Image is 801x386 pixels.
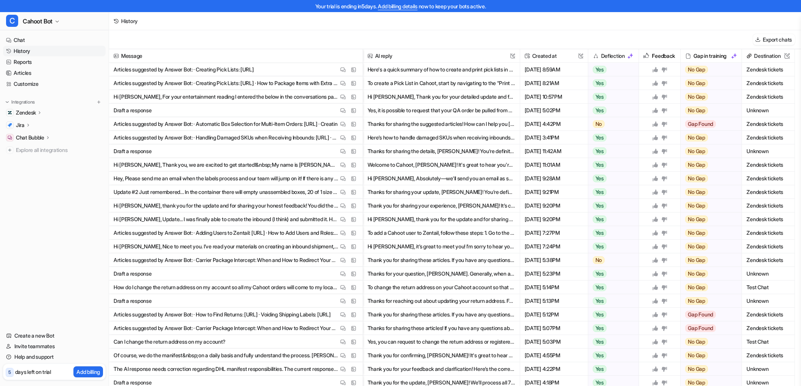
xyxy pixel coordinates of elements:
button: No [588,117,635,131]
button: Yes [588,362,635,376]
div: Gap in training [684,49,739,63]
button: Yes [588,144,635,158]
span: Zendesk tickets [745,321,792,335]
span: Yes [593,175,606,182]
button: Welcome to Cahoot, [PERSON_NAME]! It's great to hear you're excited to get started. If you’re una... [368,158,515,172]
span: [DATE] 9:20PM [523,212,585,226]
button: Here's a quick summary of how to create and print pick lists in Cahoot: - Go to the "Print and Sh... [368,63,515,76]
button: Integrations [3,98,37,106]
button: Yes [588,90,635,104]
p: Articles suggested by Answer Bot: · Creating Pick Lists: [URL] [114,63,254,76]
span: Yes [593,107,606,114]
p: Articles suggested by Answer Bot: · Adding Users to Zentail: [URL] · How to Add Users and Roles: ... [114,226,338,240]
span: [DATE] 5:38PM [523,253,585,267]
span: [DATE] 4:42PM [523,117,585,131]
p: Zendesk [16,109,36,116]
span: No Gap [685,297,708,305]
p: Draft a response [114,294,152,308]
a: Chat [3,35,106,45]
span: [DATE] 9:28AM [523,172,585,185]
p: Draft a response [114,267,152,281]
span: Zendesk tickets [745,131,792,144]
span: AI reply [366,49,517,63]
span: [DATE] 10:57PM [523,90,585,104]
span: Yes [593,338,606,346]
span: No [593,120,605,128]
span: Test Chat [745,335,792,349]
img: explore all integrations [6,146,14,154]
span: No Gap [685,93,708,101]
span: Unknown [745,294,792,308]
button: Thank you for sharing your experience, [PERSON_NAME]! It’s completely normal to have questions wh... [368,199,515,212]
button: Thanks for sharing these articles! If you have any questions about redirecting shipments, finding... [368,321,515,335]
button: Yes, you can request to change the return address or registered office address on your Cahoot acc... [368,335,515,349]
button: No Gap [681,199,737,212]
span: Explore all integrations [16,144,103,156]
span: Yes [593,161,606,169]
span: Unknown [745,267,792,281]
span: [DATE] 7:24PM [523,240,585,253]
button: Yes [588,63,635,76]
button: Thank you for confirming, [PERSON_NAME]! It's great to hear you already handle the manifest proce... [368,349,515,362]
button: Gap Found [681,321,737,335]
span: Yes [593,93,606,101]
a: Invite teammates [3,341,106,352]
p: Hi [PERSON_NAME], For your entertainment reading I entered the below in the conversations panel: ... [114,90,338,104]
button: No Gap [681,63,737,76]
span: [DATE] 9:21PM [523,185,585,199]
span: [DATE] 4:22PM [523,362,585,376]
button: No Gap [681,226,737,240]
span: No Gap [685,352,708,359]
button: Thanks for reaching out about updating your return address. For most sellers using Cahoot’s fulfi... [368,294,515,308]
span: Zendesk tickets [745,63,792,76]
span: No Gap [685,284,708,291]
span: No Gap [685,243,708,250]
span: [DATE] 4:55PM [523,349,585,362]
span: Unknown [745,104,792,117]
h2: Feedback [652,49,675,63]
span: Zendesk tickets [745,253,792,267]
span: No Gap [685,270,708,277]
span: [DATE] 5:03PM [523,335,585,349]
button: No Gap [681,131,737,144]
button: No Gap [681,76,737,90]
button: No Gap [681,185,737,199]
button: No Gap [681,349,737,362]
button: Thanks for sharing your update, [PERSON_NAME]! You’re definitely not the only one with questions ... [368,185,515,199]
button: Hi [PERSON_NAME], thank you for the update and for sharing your honest feedback! You did the righ... [368,212,515,226]
button: No Gap [681,212,737,226]
button: No Gap [681,294,737,308]
p: Hi [PERSON_NAME], Update... I was finally able to create the inbound (I think) and submitted it. ... [114,212,338,226]
span: [DATE] 5:14PM [523,281,585,294]
p: How do I change the return address on my account so all my Cahoot orders will come to my location? [114,281,338,294]
p: Hi [PERSON_NAME], Thank you, we are excited to get started!&nbsp;My name is [PERSON_NAME] and I w... [114,158,338,172]
p: Jira [16,121,25,129]
span: Unknown [745,144,792,158]
a: Reports [3,57,106,67]
p: Articles suggested by Answer Bot: · Handling Damaged SKUs when Receiving Inbounds: [URL] · Handling [114,131,338,144]
a: Help and support [3,352,106,362]
span: [DATE] 9:20PM [523,199,585,212]
p: Draft a response [114,104,152,117]
button: Yes [588,199,635,212]
p: Hi [PERSON_NAME], thank you for the update and for sharing your honest feedback! You did the righ... [114,199,338,212]
span: No Gap [685,107,708,114]
p: Chat Bubble [16,134,44,141]
span: Yes [593,311,606,318]
span: Cahoot Bot [23,16,53,26]
span: Gap Found [685,120,716,128]
span: Yes [593,188,606,196]
a: History [3,46,106,56]
button: Gap Found [681,308,737,321]
p: The AI response needs correction regarding DHL manifest responsibilities. The current response in... [114,362,338,376]
a: Articles [3,68,106,78]
p: Articles suggested by Answer Bot: · Creating Pick Lists: [URL] · How to Package Items with Extra ... [114,76,338,90]
button: Yes [588,308,635,321]
span: Zendesk tickets [745,308,792,321]
button: No [588,253,635,267]
span: No Gap [685,66,708,73]
button: To create a Pick List in Cahoot, start by navigating to the "Print and Ship My Orders" page in yo... [368,76,515,90]
span: [DATE] 5:13PM [523,294,585,308]
span: [DATE] 7:27PM [523,226,585,240]
button: Thanks for sharing the suggested articles! How can I help you [DATE]? If you have questions about... [368,117,515,131]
